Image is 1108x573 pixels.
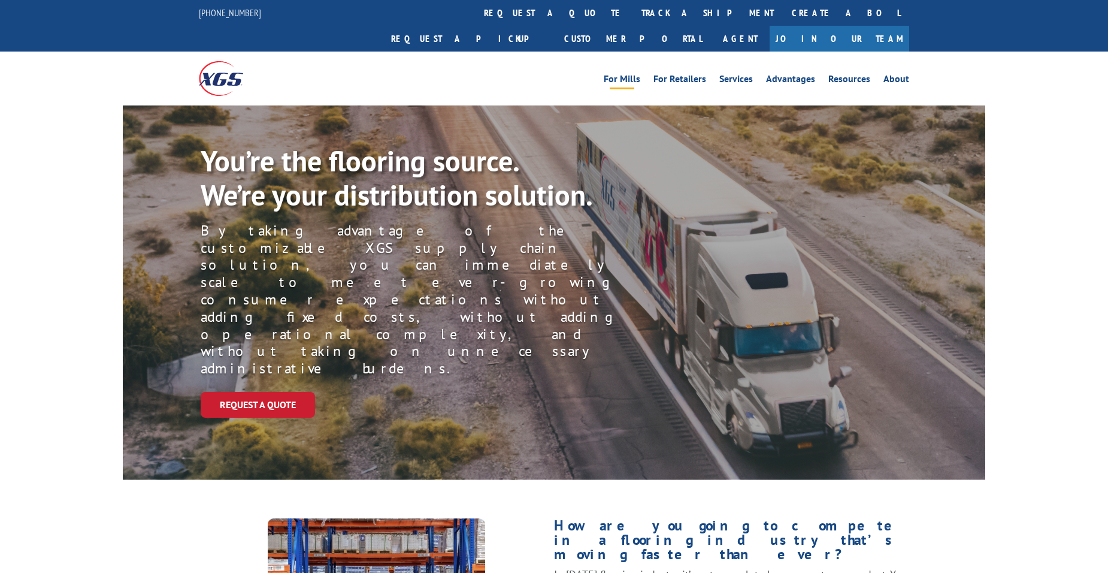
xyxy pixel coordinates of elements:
[201,144,619,213] p: You’re the flooring source. We’re your distribution solution.
[711,26,770,52] a: Agent
[199,7,261,19] a: [PHONE_NUMBER]
[828,74,870,88] a: Resources
[382,26,555,52] a: Request a pickup
[554,518,909,568] h1: How are you going to compete in a flooring industry that’s moving faster than ever?
[883,74,909,88] a: About
[201,392,315,418] a: Request a Quote
[201,222,661,378] p: By taking advantage of the customizable XGS supply chain solution, you can immediately scale to m...
[719,74,753,88] a: Services
[770,26,909,52] a: Join Our Team
[604,74,640,88] a: For Mills
[653,74,706,88] a: For Retailers
[766,74,815,88] a: Advantages
[555,26,711,52] a: Customer Portal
